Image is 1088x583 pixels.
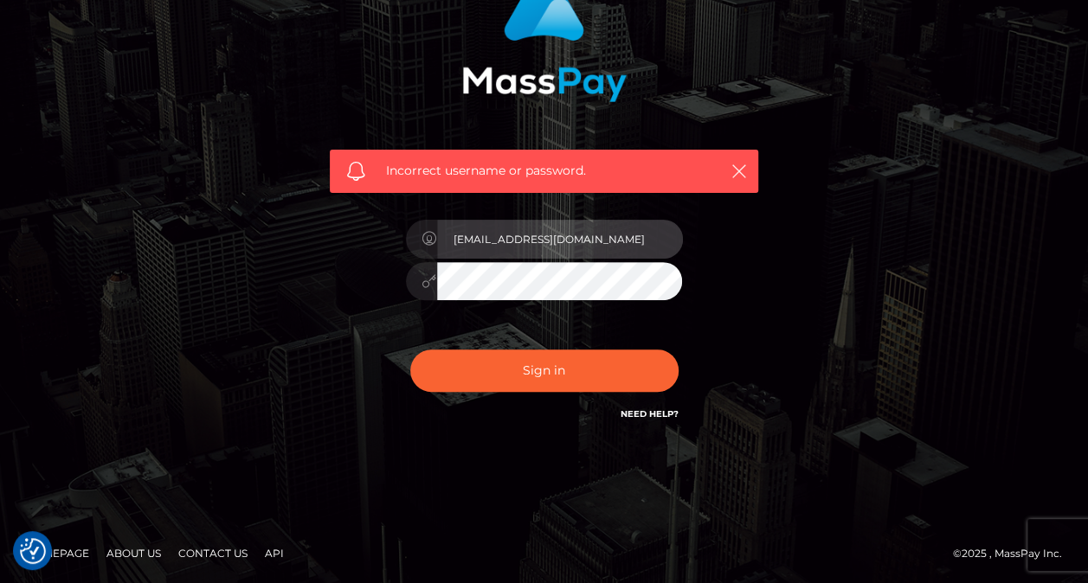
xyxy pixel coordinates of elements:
a: Contact Us [171,540,254,567]
span: Incorrect username or password. [386,162,702,180]
div: © 2025 , MassPay Inc. [953,544,1075,563]
a: Homepage [19,540,96,567]
a: About Us [100,540,168,567]
input: Username... [437,220,683,259]
img: Revisit consent button [20,538,46,564]
button: Sign in [410,349,679,392]
a: Need Help? [621,408,679,420]
a: API [258,540,291,567]
button: Consent Preferences [20,538,46,564]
